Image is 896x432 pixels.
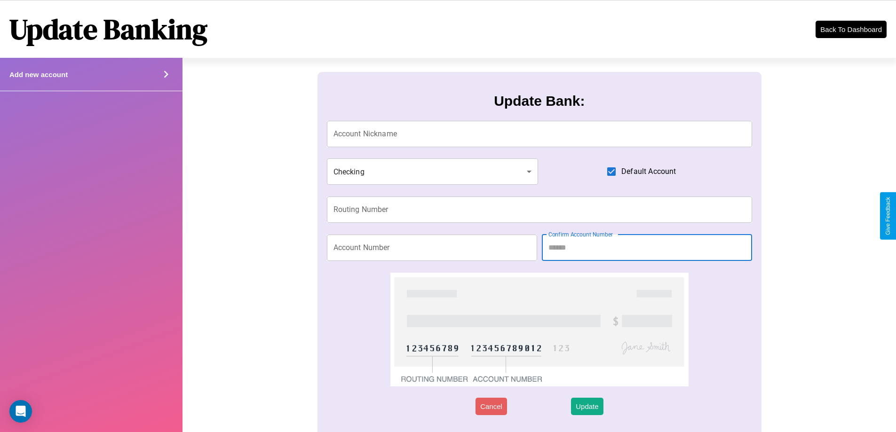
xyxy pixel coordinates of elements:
[390,273,688,386] img: check
[621,166,676,177] span: Default Account
[9,400,32,423] div: Open Intercom Messenger
[476,398,507,415] button: Cancel
[327,158,539,185] div: Checking
[885,197,891,235] div: Give Feedback
[571,398,603,415] button: Update
[9,71,68,79] h4: Add new account
[494,93,585,109] h3: Update Bank:
[816,21,887,38] button: Back To Dashboard
[548,230,613,238] label: Confirm Account Number
[9,10,207,48] h1: Update Banking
